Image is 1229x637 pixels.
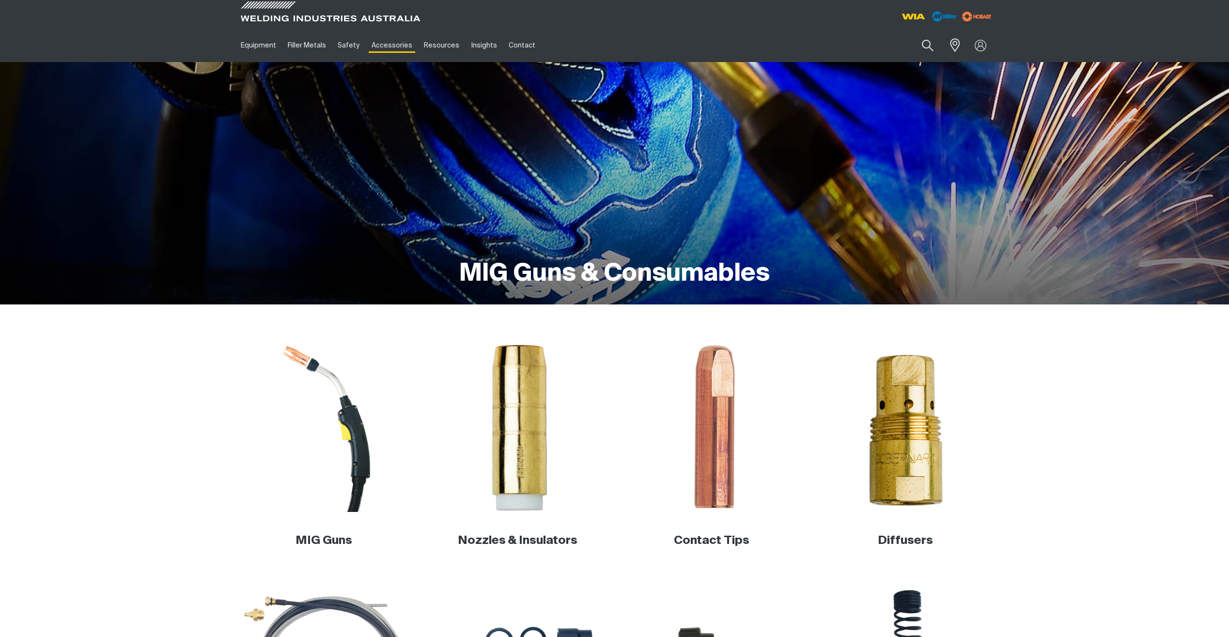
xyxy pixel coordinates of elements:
a: Contact [503,29,541,62]
a: Insights [465,29,502,62]
a: Nozzles & Insulators [458,535,577,546]
a: Equipment [235,29,282,62]
a: Contact Tips [674,535,749,546]
button: Search products [911,34,944,57]
a: Safety [332,29,365,62]
h1: MIG Guns & Consumables [459,258,770,290]
input: Product name or item number... [899,34,944,57]
img: Nozzles and insulators [434,343,602,512]
a: Filler Metals [282,29,332,62]
nav: Main [235,29,805,62]
img: MIG Guns [240,343,408,512]
a: Accessories [366,29,418,62]
img: miller [959,9,995,24]
img: Contact Tips [627,343,796,512]
a: Resources [418,29,465,62]
a: Diffusers [878,535,933,546]
img: Diffusers [821,343,990,512]
a: MIG Guns [296,535,352,546]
